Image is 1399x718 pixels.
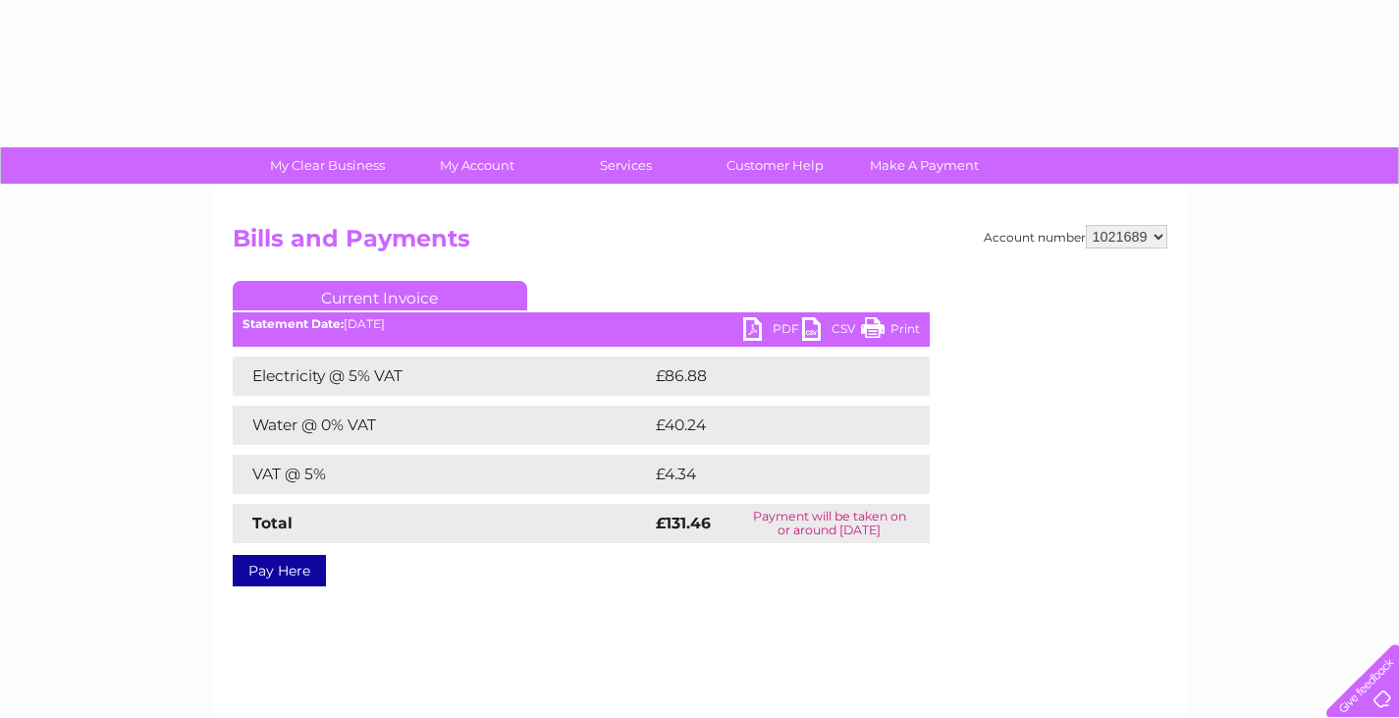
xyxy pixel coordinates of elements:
div: Account number [984,225,1167,249]
a: Customer Help [694,147,856,184]
a: Current Invoice [233,281,527,310]
td: £40.24 [651,406,890,445]
td: £86.88 [651,357,891,396]
a: My Clear Business [246,147,408,184]
strong: £131.46 [656,514,711,532]
td: Water @ 0% VAT [233,406,651,445]
strong: Total [252,514,293,532]
b: Statement Date: [242,316,344,331]
div: [DATE] [233,317,930,331]
a: PDF [743,317,802,346]
a: Pay Here [233,555,326,586]
td: Electricity @ 5% VAT [233,357,651,396]
a: Services [545,147,707,184]
td: Payment will be taken on or around [DATE] [729,504,929,543]
a: Make A Payment [843,147,1005,184]
a: My Account [396,147,558,184]
a: CSV [802,317,861,346]
td: £4.34 [651,455,884,494]
h2: Bills and Payments [233,225,1167,262]
td: VAT @ 5% [233,455,651,494]
a: Print [861,317,920,346]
